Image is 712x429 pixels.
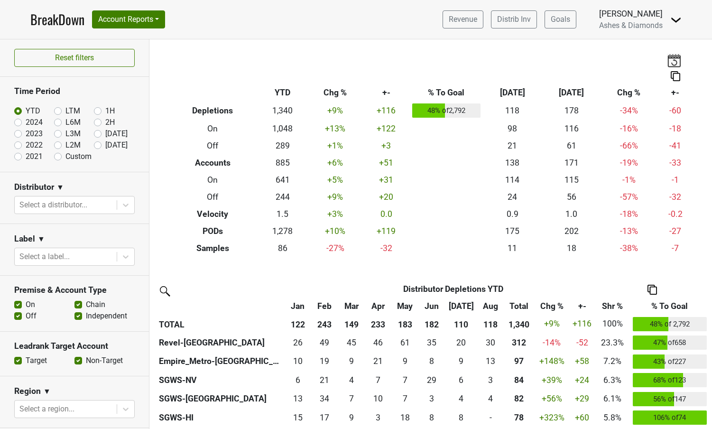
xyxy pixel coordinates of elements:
td: +116 [363,102,410,121]
div: 29 [421,374,443,386]
td: 23.3% [595,333,630,352]
th: Shr %: activate to sort column ascending [595,298,630,315]
label: Non-Target [86,355,123,366]
label: 2H [105,117,115,128]
th: 311.834 [504,333,534,352]
label: L6M [65,117,81,128]
div: 6 [287,374,309,386]
div: - [480,411,502,424]
th: Jul: activate to sort column ascending [445,298,477,315]
td: 21 [483,137,542,154]
td: +5 % [307,171,363,188]
div: 10 [367,392,389,405]
td: +3 % [307,205,363,223]
td: -32 [657,188,694,205]
td: 116 [542,120,601,137]
label: YTD [26,105,40,117]
div: 26 [287,336,309,349]
td: 29.25 [418,371,445,390]
div: 9 [340,355,362,367]
div: 21 [367,355,389,367]
td: -57 % [601,188,657,205]
td: 6.748 [391,390,418,409]
td: 26 [285,333,311,352]
td: 21.083 [311,371,338,390]
th: 183 [391,315,418,334]
td: 6.663 [338,390,364,409]
label: 2023 [26,128,43,140]
div: 15 [287,411,309,424]
div: 20 [447,336,475,349]
td: 98 [483,120,542,137]
div: -52 [572,336,592,349]
a: Goals [545,10,576,28]
td: 8 [418,408,445,427]
a: Distrib Inv [491,10,537,28]
td: 6.083 [445,371,477,390]
div: 4 [340,374,362,386]
th: 149 [338,315,364,334]
div: 4 [447,392,475,405]
td: 7.2% [595,352,630,371]
span: ▼ [56,182,64,193]
td: 5.8% [595,408,630,427]
div: +29 [572,392,592,405]
div: [PERSON_NAME] [599,8,663,20]
td: 45.667 [365,333,391,352]
label: [DATE] [105,128,128,140]
th: Revel-[GEOGRAPHIC_DATA] [157,333,285,352]
td: -7 [657,240,694,257]
td: -0.2 [657,205,694,223]
th: &nbsp;: activate to sort column ascending [157,298,285,315]
td: 1,278 [258,223,307,240]
td: 641 [258,171,307,188]
div: 46 [367,336,389,349]
div: 19 [314,355,336,367]
div: 49 [314,336,336,349]
td: +6 % [307,154,363,171]
th: 84.166 [504,371,534,390]
th: Apr: activate to sort column ascending [365,298,391,315]
td: -16 % [601,120,657,137]
td: 20.25 [445,333,477,352]
td: -18 [657,120,694,137]
span: +9% [544,319,560,328]
th: Off [167,137,258,154]
div: +58 [572,355,592,367]
td: 11 [483,240,542,257]
div: +24 [572,374,592,386]
th: Samples [167,240,258,257]
td: 6.3% [595,371,630,390]
div: 82 [506,392,532,405]
td: -1 [657,171,694,188]
th: [DATE] [542,84,601,102]
label: Chain [86,299,105,310]
th: Feb: activate to sort column ascending [311,298,338,315]
div: 8 [421,355,443,367]
td: 138 [483,154,542,171]
td: 29.5 [477,333,504,352]
th: Mar: activate to sort column ascending [338,298,364,315]
div: 13 [480,355,502,367]
th: % To Goal [410,84,483,102]
td: 7.083 [365,371,391,390]
th: 122 [285,315,311,334]
td: 49.083 [311,333,338,352]
td: +51 [363,154,410,171]
td: 17.333 [311,408,338,427]
div: 8 [447,411,475,424]
label: L3M [65,128,81,140]
td: 24 [483,188,542,205]
td: +13 % [307,120,363,137]
td: -41 [657,137,694,154]
td: 178 [542,102,601,121]
label: 2024 [26,117,43,128]
td: -13 % [601,223,657,240]
a: Revenue [443,10,483,28]
td: +56 % [534,390,569,409]
label: 2022 [26,140,43,151]
td: 8.333 [418,352,445,371]
td: 100% [595,315,630,334]
th: Accounts [167,154,258,171]
td: 18 [542,240,601,257]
